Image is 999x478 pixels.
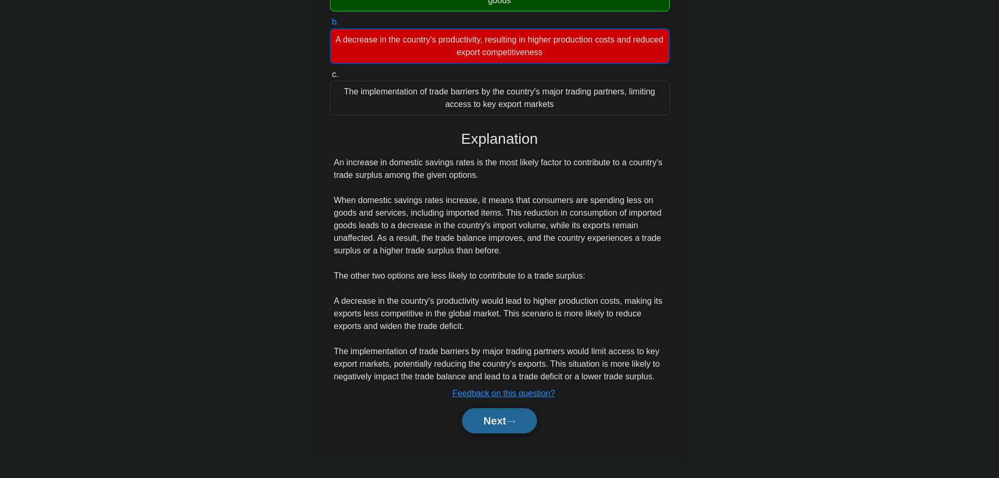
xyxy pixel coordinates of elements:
[330,81,670,115] div: The implementation of trade barriers by the country's major trading partners, limiting access to ...
[334,156,665,383] div: An increase in domestic savings rates is the most likely factor to contribute to a country's trad...
[453,389,555,398] a: Feedback on this question?
[330,28,670,64] div: A decrease in the country's productivity, resulting in higher production costs and reduced export...
[332,70,338,79] span: c.
[336,130,663,148] h3: Explanation
[332,17,339,26] span: b.
[462,408,537,433] button: Next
